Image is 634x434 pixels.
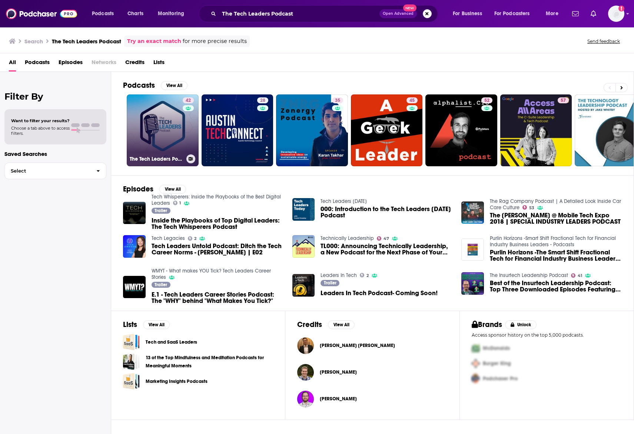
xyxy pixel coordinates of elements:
a: Marketing Insights Podcasts [123,373,140,390]
h2: Episodes [123,184,153,194]
span: For Business [453,9,482,19]
a: 13 of the Top Mindfulness and Meditation Podcasts for Meaningful Moments [123,353,140,370]
span: 41 [578,274,582,277]
span: [PERSON_NAME] [PERSON_NAME] [320,343,395,348]
a: Leaders In Tech [321,272,357,278]
a: Best of the Insurtech Leadership Podcast: Top Three Downloaded Episodes Featuring Tech, Investmen... [490,280,622,293]
a: Purlin Horizons -Smart Shift Fractional Tech for Financial Industry Business Leaders - Podcasts [490,235,616,248]
div: Search podcasts, credits, & more... [206,5,445,22]
span: Podchaser Pro [483,375,518,382]
p: Access sponsor history on the top 5,000 podcasts. [472,332,622,338]
button: Show profile menu [608,6,624,22]
span: 2 [366,274,369,277]
span: Podcasts [92,9,114,19]
span: Burger King [483,360,511,367]
a: WMYT - What makes YOU Tick? Tech Leaders Career Stories [152,268,271,280]
a: Technically Leadership [321,235,374,241]
button: Nathaniel Jader FetalveroNathaniel Jader Fetalvero [297,334,447,357]
span: Inside the Playbooks of Top Digital Leaders: The Tech Whisperers Podcast [152,217,283,230]
button: Unlock [505,320,537,329]
a: E.1 - Tech Leaders Career Stories Podcast: The "WHY" behind "What Makes You Tick?" [123,276,146,298]
a: Tech Whisperers: Inside the Playbooks of the Best Digital Leaders [152,194,281,206]
a: Podcasts [25,56,50,71]
a: 1 [173,201,181,205]
a: 53 [522,205,534,210]
p: Saved Searches [4,150,106,157]
img: Nathaniel Jader Fetalvero [297,337,314,354]
button: open menu [541,8,568,20]
button: View All [159,185,186,194]
img: Podchaser - Follow, Share and Rate Podcasts [6,7,77,21]
span: Networks [92,56,116,71]
img: Inside the Playbooks of Top Digital Leaders: The Tech Whisperers Podcast [123,202,146,224]
button: View All [328,320,355,329]
span: For Podcasters [494,9,530,19]
span: Trailer [324,281,336,285]
a: 28 [202,94,273,166]
a: Purlin Horizons -The Smart Shift Fractional Tech for Financial Industry Business Leaders. Podcast... [490,249,622,262]
span: Trailer [155,283,167,287]
a: 47 [377,236,389,241]
a: The Rag Company Podcast | A Detailed Look Inside Car Care Culture [490,198,621,211]
a: EpisodesView All [123,184,186,194]
img: Purlin Horizons -The Smart Shift Fractional Tech for Financial Industry Business Leaders. Podcast... [461,238,484,261]
a: Charts [123,8,148,20]
span: 000: Introduction to the Tech Leaders [DATE] Podcast [321,206,452,218]
span: Episodes [59,56,83,71]
a: Thierry Heles [320,396,357,402]
a: 41 [571,273,582,278]
a: 42 [183,97,194,103]
span: Choose a tab above to access filters. [11,126,70,136]
a: 35 [276,94,348,166]
h2: Filter By [4,91,106,102]
img: TL000: Announcing Technically Leadership, a New Podcast for the Next Phase of Your Career [292,235,315,258]
input: Search podcasts, credits, & more... [219,8,379,20]
a: Marketing Insights Podcasts [146,377,208,385]
a: Tech Leaders Today [321,198,367,204]
img: 000: Introduction to the Tech Leaders Today Podcast [292,198,315,221]
a: 35 [332,97,343,103]
button: View All [161,81,187,90]
button: open menu [489,8,541,20]
img: Second Pro Logo [469,356,483,371]
h3: The Tech Leaders Podcast [52,38,121,45]
button: Select [4,163,106,179]
a: E.1 - Tech Leaders Career Stories Podcast: The "WHY" behind "What Makes You Tick?" [152,291,283,304]
span: All [9,56,16,71]
button: open menu [87,8,123,20]
img: User Profile [608,6,624,22]
a: 57 [500,94,572,166]
a: The IDA @ Mobile Tech Expo 2018 | SPECIAL INDUSTRY LEADERS PODCAST [461,201,484,224]
span: Select [5,168,90,173]
a: 57 [558,97,569,103]
span: 1 [179,201,181,205]
span: 28 [260,97,265,104]
a: Lists [153,56,165,71]
span: [PERSON_NAME] [320,396,357,402]
a: 13 of the Top Mindfulness and Meditation Podcasts for Meaningful Moments [146,354,273,370]
span: 42 [186,97,191,104]
span: The [PERSON_NAME] @ Mobile Tech Expo 2018 | SPECIAL INDUSTRY LEADERS PODCAST [490,212,622,225]
a: Show notifications dropdown [588,7,599,20]
a: The Insurtech Leadership Podcast [490,272,568,278]
button: Open AdvancedNew [379,9,417,18]
h3: Search [24,38,43,45]
h2: Podcasts [123,81,155,90]
img: Leaders In Tech Podcast- Coming Soon! [292,274,315,297]
span: Want to filter your results? [11,118,70,123]
a: 52 [425,94,497,166]
span: 2 [194,237,196,240]
img: Best of the Insurtech Leadership Podcast: Top Three Downloaded Episodes Featuring Tech, Investmen... [461,272,484,295]
a: Nathaniel Jader Fetalvero [320,343,395,348]
a: 28 [257,97,268,103]
span: McDonalds [483,345,510,351]
a: The IDA @ Mobile Tech Expo 2018 | SPECIAL INDUSTRY LEADERS PODCAST [490,212,622,225]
